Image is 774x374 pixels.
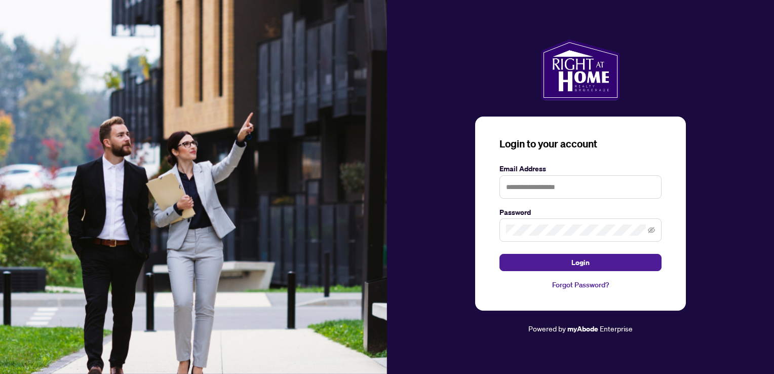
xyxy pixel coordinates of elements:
button: Login [499,254,662,271]
label: Email Address [499,163,662,174]
span: Enterprise [600,324,633,333]
span: Login [571,254,590,271]
a: myAbode [567,323,598,334]
span: Powered by [528,324,566,333]
img: ma-logo [541,40,620,100]
h3: Login to your account [499,137,662,151]
label: Password [499,207,662,218]
a: Forgot Password? [499,279,662,290]
span: eye-invisible [648,227,655,234]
